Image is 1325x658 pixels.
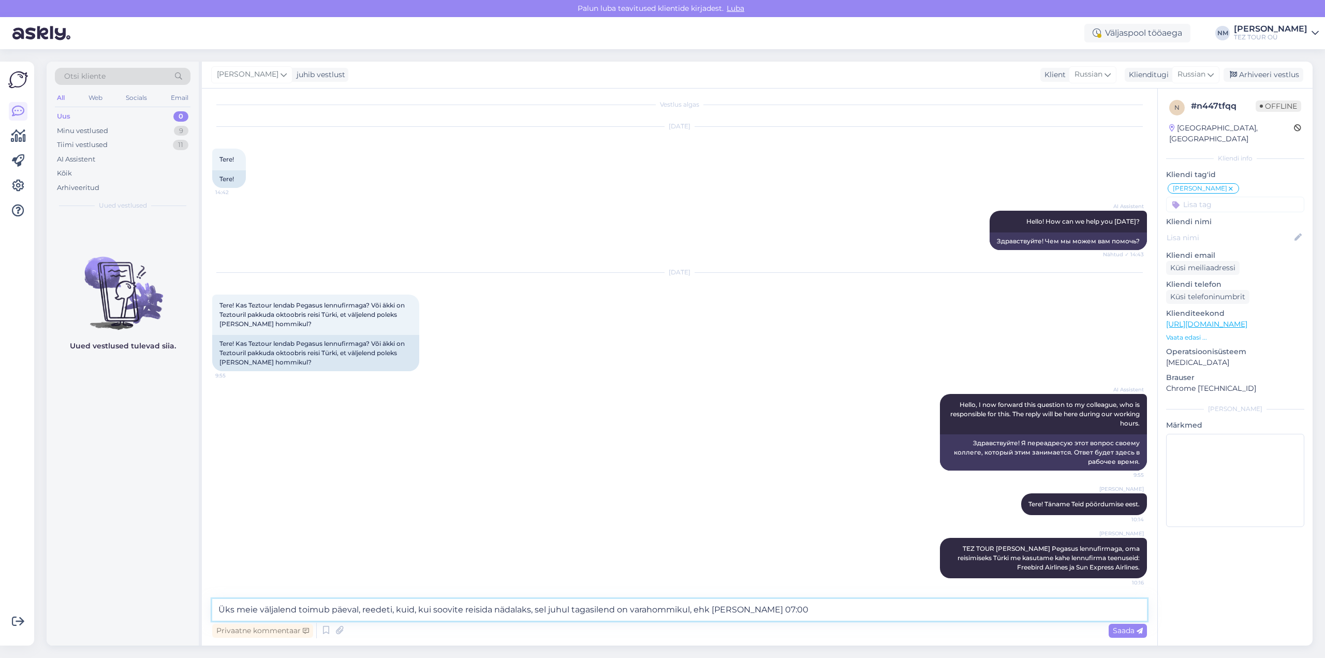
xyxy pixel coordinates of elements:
[724,4,747,13] span: Luba
[99,201,147,210] span: Uued vestlused
[1105,202,1144,210] span: AI Assistent
[55,91,67,105] div: All
[1105,471,1144,479] span: 9:55
[57,140,108,150] div: Tiimi vestlused
[219,301,406,328] span: Tere! Kas Teztour lendab Pegasus lennufirmaga? Või äkki on Teztouril pakkuda oktoobris reisi Türk...
[212,624,313,638] div: Privaatne kommentaar
[1169,123,1294,144] div: [GEOGRAPHIC_DATA], [GEOGRAPHIC_DATA]
[212,122,1147,131] div: [DATE]
[1167,232,1292,243] input: Lisa nimi
[1166,261,1240,275] div: Küsi meiliaadressi
[1166,216,1304,227] p: Kliendi nimi
[8,70,28,90] img: Askly Logo
[1026,217,1140,225] span: Hello! How can we help you [DATE]?
[57,111,70,122] div: Uus
[1113,626,1143,635] span: Saada
[1234,33,1307,41] div: TEZ TOUR OÜ
[1166,357,1304,368] p: [MEDICAL_DATA]
[940,434,1147,471] div: Здравствуйте! Я переадресую этот вопрос своему коллеге, который этим занимается. Ответ будет здес...
[1256,100,1301,112] span: Offline
[217,69,278,80] span: [PERSON_NAME]
[1040,69,1066,80] div: Klient
[57,168,72,179] div: Kõik
[1173,185,1227,192] span: [PERSON_NAME]
[1166,333,1304,342] p: Vaata edasi ...
[1166,250,1304,261] p: Kliendi email
[1105,386,1144,393] span: AI Assistent
[212,599,1147,621] textarea: Üks meie väljalend toimub päeval, reedeti, kuid, kui soovite reisida nädalaks, sel juhul tagasile...
[64,71,106,82] span: Otsi kliente
[57,154,95,165] div: AI Assistent
[1166,169,1304,180] p: Kliendi tag'id
[212,170,246,188] div: Tere!
[57,126,108,136] div: Minu vestlused
[1099,485,1144,493] span: [PERSON_NAME]
[1099,530,1144,537] span: [PERSON_NAME]
[1177,69,1205,80] span: Russian
[1166,279,1304,290] p: Kliendi telefon
[1166,197,1304,212] input: Lisa tag
[86,91,105,105] div: Web
[1125,69,1169,80] div: Klienditugi
[1166,154,1304,163] div: Kliendi info
[1166,319,1247,329] a: [URL][DOMAIN_NAME]
[169,91,190,105] div: Email
[1084,24,1190,42] div: Väljaspool tööaega
[1174,104,1180,111] span: n
[1105,516,1144,523] span: 10:14
[173,140,188,150] div: 11
[174,126,188,136] div: 9
[1215,26,1230,40] div: NM
[215,372,254,379] span: 9:55
[212,335,419,371] div: Tere! Kas Teztour lendab Pegasus lennufirmaga? Või äkki on Teztouril pakkuda oktoobris reisi Türk...
[124,91,149,105] div: Socials
[292,69,345,80] div: juhib vestlust
[215,188,254,196] span: 14:42
[1234,25,1319,41] a: [PERSON_NAME]TEZ TOUR OÜ
[212,268,1147,277] div: [DATE]
[1103,251,1144,258] span: Nähtud ✓ 14:43
[1166,404,1304,414] div: [PERSON_NAME]
[212,100,1147,109] div: Vestlus algas
[219,155,234,163] span: Tere!
[1224,68,1303,82] div: Arhiveeri vestlus
[47,238,199,331] img: No chats
[1191,100,1256,112] div: # n447tfqq
[1166,383,1304,394] p: Chrome [TECHNICAL_ID]
[1166,372,1304,383] p: Brauser
[1166,420,1304,431] p: Märkmed
[1105,579,1144,587] span: 10:16
[950,401,1141,427] span: Hello, I now forward this question to my colleague, who is responsible for this. The reply will b...
[1074,69,1102,80] span: Russian
[70,341,176,352] p: Uued vestlused tulevad siia.
[1166,290,1249,304] div: Küsi telefoninumbrit
[1166,308,1304,319] p: Klienditeekond
[1234,25,1307,33] div: [PERSON_NAME]
[1028,500,1140,508] span: Tere! Täname Teid pöördumise eest.
[1166,346,1304,357] p: Operatsioonisüsteem
[990,232,1147,250] div: Здравствуйте! Чем мы можем вам помочь?
[958,545,1141,571] span: TEZ TOUR [PERSON_NAME] Pegasus lennufirmaga, oma reisimiseks Türki me kasutame kahe lennufirma te...
[57,183,99,193] div: Arhiveeritud
[173,111,188,122] div: 0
